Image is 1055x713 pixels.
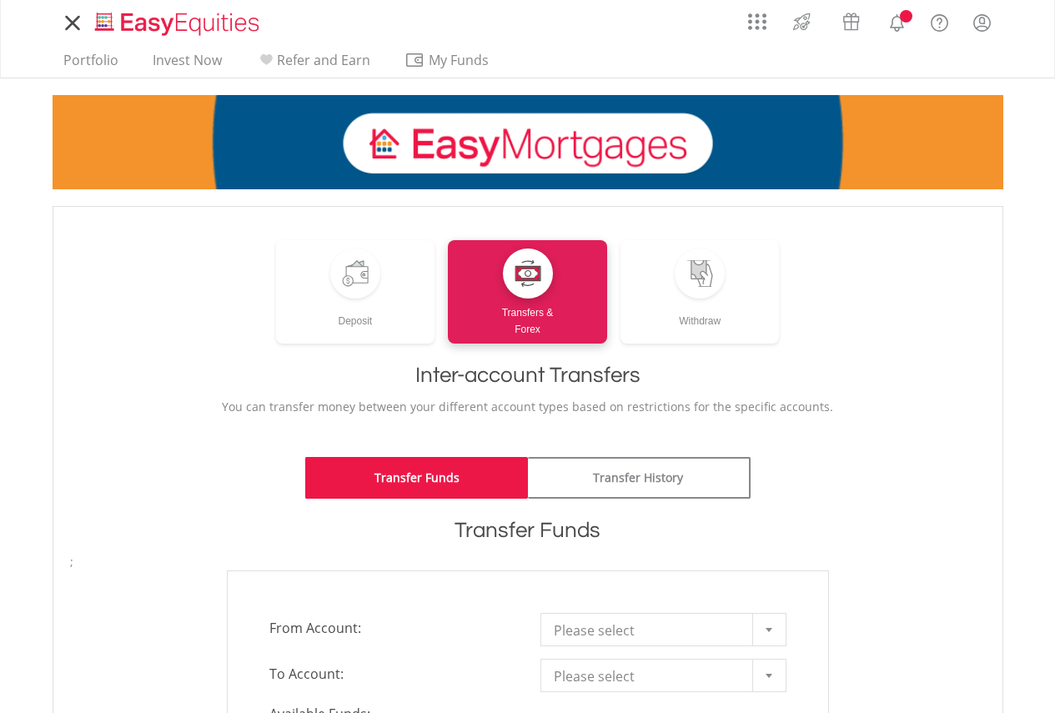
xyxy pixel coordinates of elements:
span: To Account: [257,659,528,689]
a: Home page [88,4,266,38]
span: From Account: [257,613,528,643]
a: Transfer Funds [305,457,528,499]
a: Notifications [876,4,918,38]
a: Deposit [276,240,435,344]
a: AppsGrid [737,4,777,31]
a: Vouchers [826,4,876,35]
a: My Profile [961,4,1003,41]
img: grid-menu-icon.svg [748,13,766,31]
h1: Transfer Funds [70,515,986,545]
h1: Inter-account Transfers [70,360,986,390]
span: Refer and Earn [277,51,370,69]
a: Invest Now [146,52,229,78]
a: Refer and Earn [249,52,377,78]
div: Transfers & Forex [448,299,607,338]
p: You can transfer money between your different account types based on restrictions for the specifi... [70,399,986,415]
img: vouchers-v2.svg [837,8,865,35]
a: FAQ's and Support [918,4,961,38]
a: Transfer History [528,457,751,499]
img: EasyEquities_Logo.png [92,10,266,38]
span: Please select [554,614,748,647]
span: Please select [554,660,748,693]
span: My Funds [404,49,514,71]
img: EasyMortage Promotion Banner [53,95,1003,189]
div: Deposit [276,299,435,329]
a: Portfolio [57,52,125,78]
div: Withdraw [620,299,780,329]
img: thrive-v2.svg [788,8,816,35]
a: Transfers &Forex [448,240,607,344]
a: Withdraw [620,240,780,344]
